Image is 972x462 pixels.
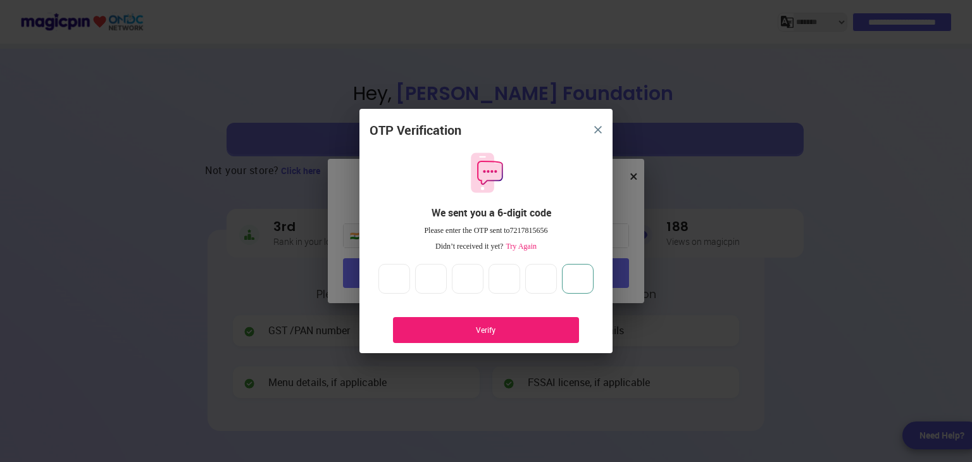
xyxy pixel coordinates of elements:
[370,241,602,252] div: Didn’t received it yet?
[587,118,609,141] button: close
[594,126,602,134] img: 8zTxi7IzMsfkYqyYgBgfvSHvmzQA9juT1O3mhMgBDT8p5s20zMZ2JbefE1IEBlkXHwa7wAFxGwdILBLhkAAAAASUVORK5CYII=
[380,206,602,220] div: We sent you a 6-digit code
[464,151,508,194] img: otpMessageIcon.11fa9bf9.svg
[412,325,560,335] div: Verify
[370,225,602,236] div: Please enter the OTP sent to 7217815656
[370,122,461,140] div: OTP Verification
[503,242,537,251] span: Try Again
